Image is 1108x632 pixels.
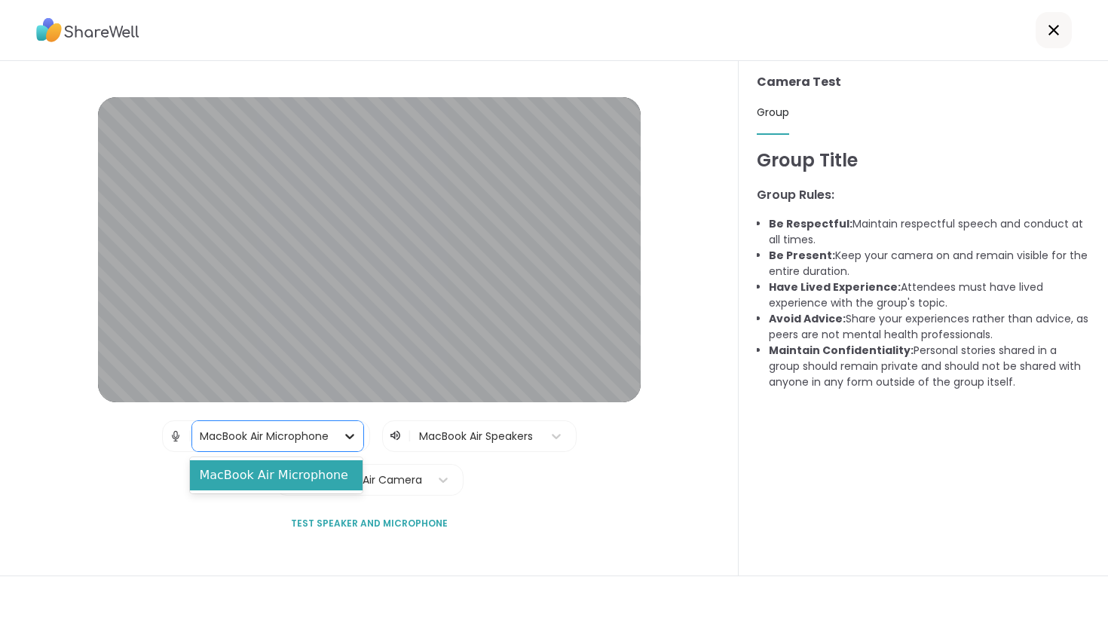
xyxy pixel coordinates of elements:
span: Test speaker and microphone [291,517,448,530]
h3: Camera Test [757,73,1090,91]
span: Group [757,105,789,120]
div: MacBook Air Camera [312,472,422,488]
div: MacBook Air Microphone [190,460,363,490]
b: Avoid Advice: [769,311,846,326]
img: ShareWell Logo [36,13,139,47]
img: Microphone [169,421,182,451]
li: Share your experiences rather than advice, as peers are not mental health professionals. [769,311,1090,343]
b: Be Respectful: [769,216,852,231]
button: Test speaker and microphone [285,508,454,539]
li: Attendees must have lived experience with the group's topic. [769,279,1090,311]
li: Maintain respectful speech and conduct at all times. [769,216,1090,248]
b: Have Lived Experience: [769,279,901,295]
b: Be Present: [769,248,835,263]
li: Personal stories shared in a group should remain private and should not be shared with anyone in ... [769,343,1090,390]
h1: Group Title [757,147,1090,174]
span: | [408,427,412,445]
div: MacBook Air Microphone [200,429,329,444]
span: | [188,421,192,451]
b: Maintain Confidentiality: [769,343,914,358]
h3: Group Rules: [757,186,1090,204]
li: Keep your camera on and remain visible for the entire duration. [769,248,1090,279]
